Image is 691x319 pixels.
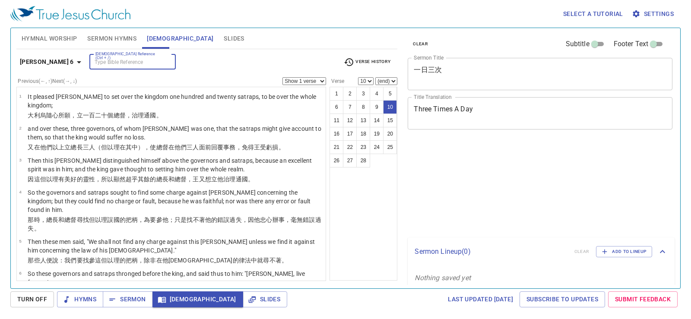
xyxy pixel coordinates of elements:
span: Select a tutorial [563,9,623,19]
button: 7 [343,100,357,114]
wh7912: 不 [269,257,288,264]
span: 1 [19,94,21,98]
wh7912: 但以理 [28,216,321,232]
span: Add to Lineup [602,248,647,256]
wh3606: 國 [242,176,254,183]
button: 24 [370,140,384,154]
wh7844: 。 [34,225,40,232]
p: 大利烏 [28,111,323,120]
a: Subscribe to Updates [520,291,605,307]
button: Select a tutorial [560,6,627,22]
button: 5 [383,87,397,101]
button: [PERSON_NAME] 6 [16,54,88,70]
button: 12 [343,114,357,127]
span: Hymns [64,294,96,305]
wh1841: 在其中 [120,144,285,151]
wh4437: 的把柄 [28,216,321,232]
p: So the governors and satraps sought to find some charge against [PERSON_NAME] concerning the king... [28,188,323,214]
p: 因 [28,175,323,183]
button: 26 [330,154,343,167]
button: 13 [356,114,370,127]
span: Hymnal Worship [22,33,77,44]
textarea: 一日三次 [414,66,666,82]
span: Subtitle [566,39,590,49]
input: Type Bible Reference [92,57,159,67]
wh1868: 隨心所願 [46,112,162,119]
wh3493: 靈性 [83,176,254,183]
wh8232: ，立 [70,112,162,119]
i: Nothing saved yet [415,274,471,282]
wh6966: 他治理 [217,176,254,183]
button: 8 [356,100,370,114]
wh6966: 一百 [83,112,162,119]
wh5924: 立總長 [64,144,284,151]
wh479: 人 [40,257,288,264]
wh7308: ，所以顯然超乎 [95,176,254,183]
wh324: 尋找 [28,216,321,232]
button: 23 [356,140,370,154]
span: Sermon [110,294,146,305]
wh4430: 又想 [199,176,254,183]
button: 3 [356,87,370,101]
span: [DEMOGRAPHIC_DATA] [147,33,213,44]
span: 5 [19,239,21,243]
span: Slides [250,294,280,305]
p: and over these, three governors, of whom [PERSON_NAME] was one, that the satraps might give accou... [28,124,323,142]
button: 9 [370,100,384,114]
button: Hymns [57,291,103,307]
wh116: ，總長 [28,216,321,232]
wh1841: 誤國 [28,216,321,232]
button: 17 [343,127,357,141]
wh1836: 但以理 [101,257,288,264]
button: 4 [370,87,384,101]
wh5142: 。 [279,144,285,151]
wh3606: 國 [150,112,162,119]
wh1841: 的把柄 [120,257,288,264]
wh5931: ，為要參他；只是 [28,216,321,232]
p: Then these men said, "We shall not find any charge against this [PERSON_NAME] unless we find it a... [28,237,323,255]
wh6903: 這 [34,176,254,183]
iframe: from-child [404,139,621,234]
wh5632: 和總督 [28,216,321,232]
span: Verse History [344,57,390,67]
button: 19 [370,127,384,141]
button: Settings [630,6,677,22]
wh3809: 著。 [276,257,288,264]
p: Sermon Lineup ( 0 ) [415,246,567,257]
span: Slides [224,33,244,44]
button: Verse History [339,56,396,69]
button: 11 [330,114,343,127]
span: Subscribe to Updates [526,294,598,305]
label: Verse [330,79,344,84]
button: 18 [356,127,370,141]
p: Then this [PERSON_NAME] distinguished himself above the governors and satraps, because an excelle... [28,156,323,174]
button: [DEMOGRAPHIC_DATA] [152,291,243,307]
button: 6 [330,100,343,114]
button: 15 [383,114,397,127]
button: 21 [330,140,343,154]
button: 16 [330,127,343,141]
span: Settings [634,9,674,19]
label: Previous (←, ↑) Next (→, ↓) [18,79,77,84]
p: 又在他們 [28,143,323,152]
button: 22 [343,140,357,154]
p: So these governors and satraps thronged before the king, and said thus to him: "[PERSON_NAME], li... [28,269,323,287]
wh5922: 通 [236,176,254,183]
a: Submit Feedback [608,291,678,307]
span: 3 [19,158,21,162]
wh3861: 在他[DEMOGRAPHIC_DATA] [156,257,288,264]
button: 10 [383,100,397,114]
button: 1 [330,87,343,101]
wh324: ，王 [187,176,254,183]
wh1882: 中就尋 [251,257,288,264]
wh1841: 有美好的 [58,176,254,183]
wh1400: 便說 [46,257,288,264]
wh426: 的律法 [233,257,288,264]
wh324: ，治理 [126,112,162,119]
span: Turn Off [17,294,47,305]
wh5931: ，除非 [138,257,288,264]
span: Last updated [DATE] [448,294,513,305]
button: Slides [243,291,287,307]
wh4437: 。 [248,176,254,183]
wh5632: 三 [83,144,285,151]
